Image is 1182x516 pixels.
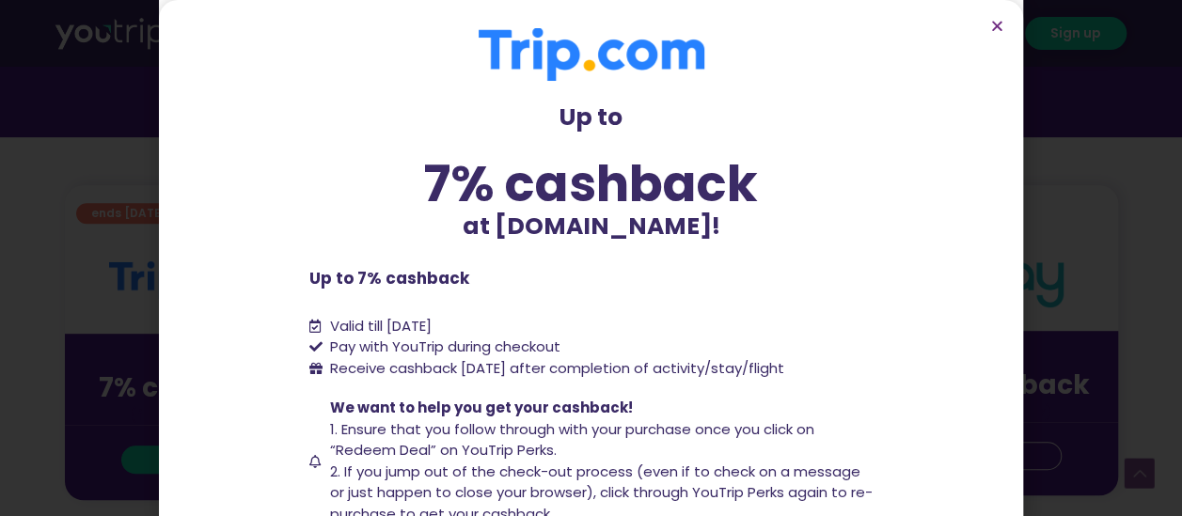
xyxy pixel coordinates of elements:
p: Up to [309,100,874,135]
span: Pay with YouTrip during checkout [325,336,560,358]
a: Close [990,19,1004,33]
span: Valid till [DATE] [330,316,432,336]
p: at [DOMAIN_NAME]! [309,209,874,244]
span: We want to help you get your cashback! [330,398,633,417]
span: Receive cashback [DATE] after completion of activity/stay/flight [330,358,784,378]
span: 1. Ensure that you follow through with your purchase once you click on “Redeem Deal” on YouTrip P... [330,419,814,461]
b: Up to 7% cashback [309,267,469,289]
div: 7% cashback [309,159,874,209]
